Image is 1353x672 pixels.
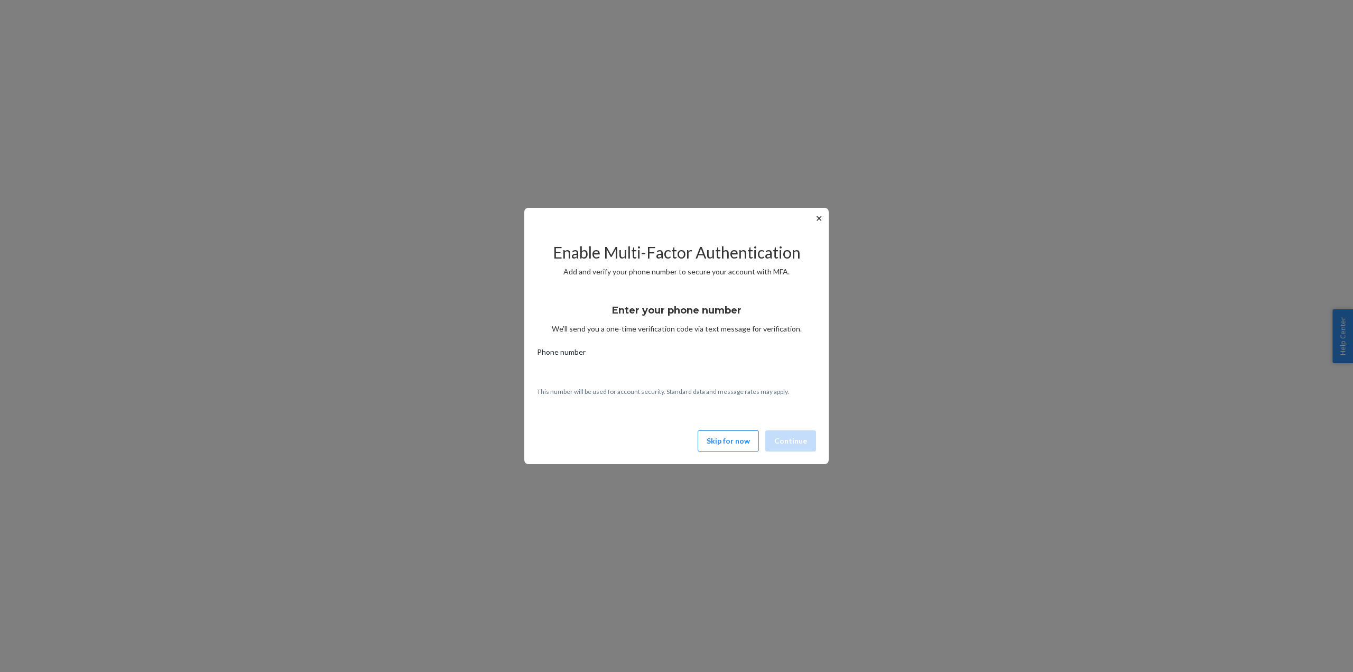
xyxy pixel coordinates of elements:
[698,430,759,452] button: Skip for now
[765,430,816,452] button: Continue
[612,303,742,317] h3: Enter your phone number
[537,266,816,277] p: Add and verify your phone number to secure your account with MFA.
[537,295,816,334] div: We’ll send you a one-time verification code via text message for verification.
[537,347,586,362] span: Phone number
[537,244,816,261] h2: Enable Multi-Factor Authentication
[813,212,824,225] button: ✕
[537,387,816,396] p: This number will be used for account security. Standard data and message rates may apply.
